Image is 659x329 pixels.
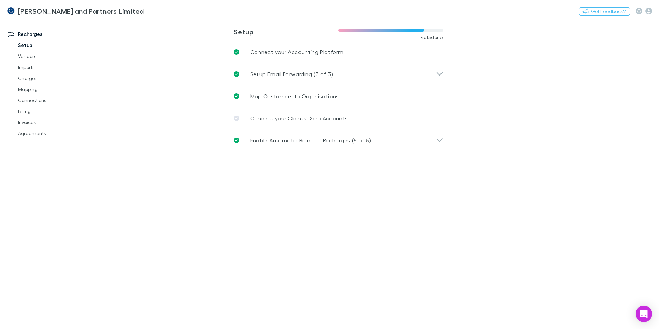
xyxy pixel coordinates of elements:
[11,51,93,62] a: Vendors
[250,136,371,144] p: Enable Automatic Billing of Recharges (5 of 5)
[250,114,348,122] p: Connect your Clients’ Xero Accounts
[11,95,93,106] a: Connections
[7,7,15,15] img: Coates and Partners Limited's Logo
[234,28,338,36] h3: Setup
[228,63,449,85] div: Setup Email Forwarding (3 of 3)
[250,70,333,78] p: Setup Email Forwarding (3 of 3)
[250,48,344,56] p: Connect your Accounting Platform
[1,29,93,40] a: Recharges
[11,106,93,117] a: Billing
[11,62,93,73] a: Imports
[18,7,144,15] h3: [PERSON_NAME] and Partners Limited
[11,40,93,51] a: Setup
[11,128,93,139] a: Agreements
[228,85,449,107] a: Map Customers to Organisations
[420,34,443,40] span: 4 of 5 done
[11,73,93,84] a: Charges
[11,117,93,128] a: Invoices
[228,129,449,151] div: Enable Automatic Billing of Recharges (5 of 5)
[636,306,652,322] div: Open Intercom Messenger
[11,84,93,95] a: Mapping
[3,3,148,19] a: [PERSON_NAME] and Partners Limited
[228,41,449,63] a: Connect your Accounting Platform
[250,92,339,100] p: Map Customers to Organisations
[579,7,630,16] button: Got Feedback?
[228,107,449,129] a: Connect your Clients’ Xero Accounts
